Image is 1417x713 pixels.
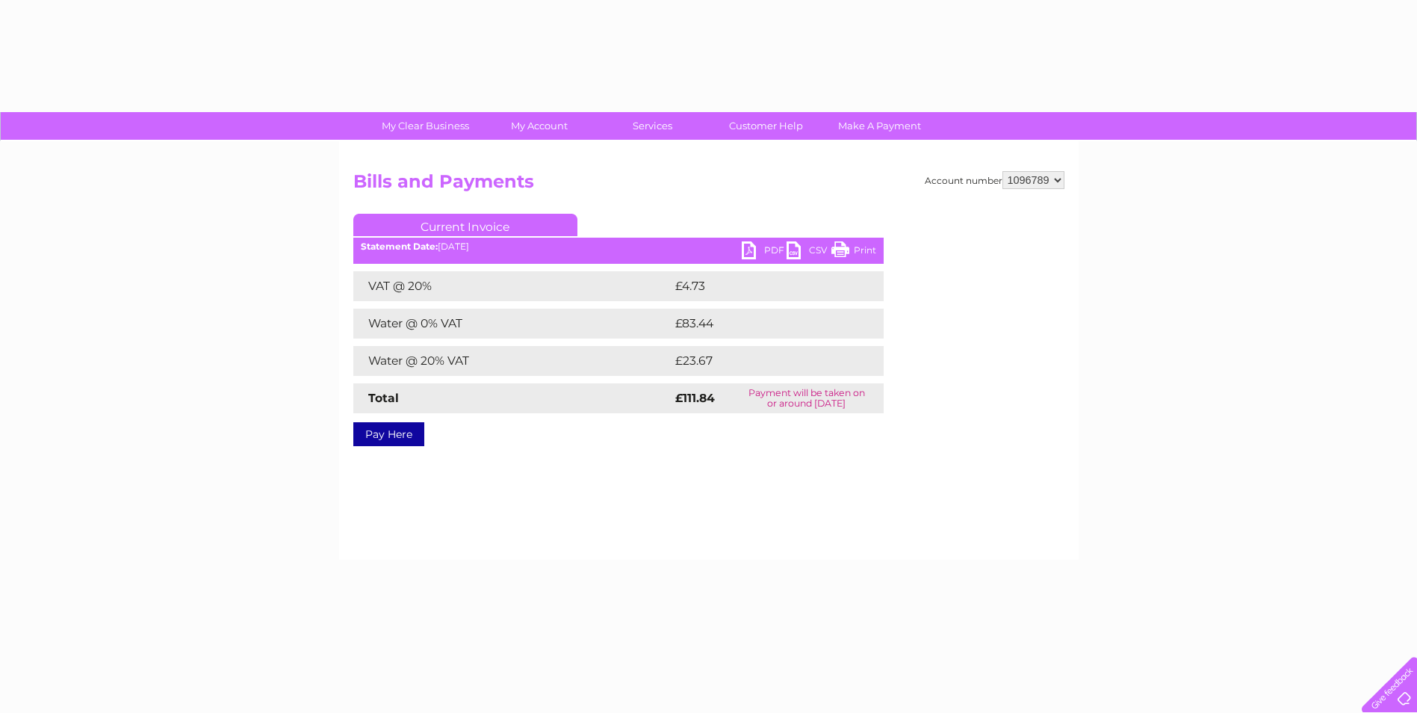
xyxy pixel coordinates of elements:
[672,346,853,376] td: £23.67
[831,241,876,263] a: Print
[925,171,1064,189] div: Account number
[368,391,399,405] strong: Total
[353,271,672,301] td: VAT @ 20%
[787,241,831,263] a: CSV
[353,309,672,339] td: Water @ 0% VAT
[477,112,601,140] a: My Account
[361,241,438,252] b: Statement Date:
[353,422,424,446] a: Pay Here
[730,383,884,413] td: Payment will be taken on or around [DATE]
[818,112,941,140] a: Make A Payment
[353,241,884,252] div: [DATE]
[704,112,828,140] a: Customer Help
[353,214,577,236] a: Current Invoice
[364,112,487,140] a: My Clear Business
[353,346,672,376] td: Water @ 20% VAT
[672,309,854,339] td: £83.44
[353,171,1064,200] h2: Bills and Payments
[591,112,714,140] a: Services
[675,391,715,405] strong: £111.84
[672,271,849,301] td: £4.73
[742,241,787,263] a: PDF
